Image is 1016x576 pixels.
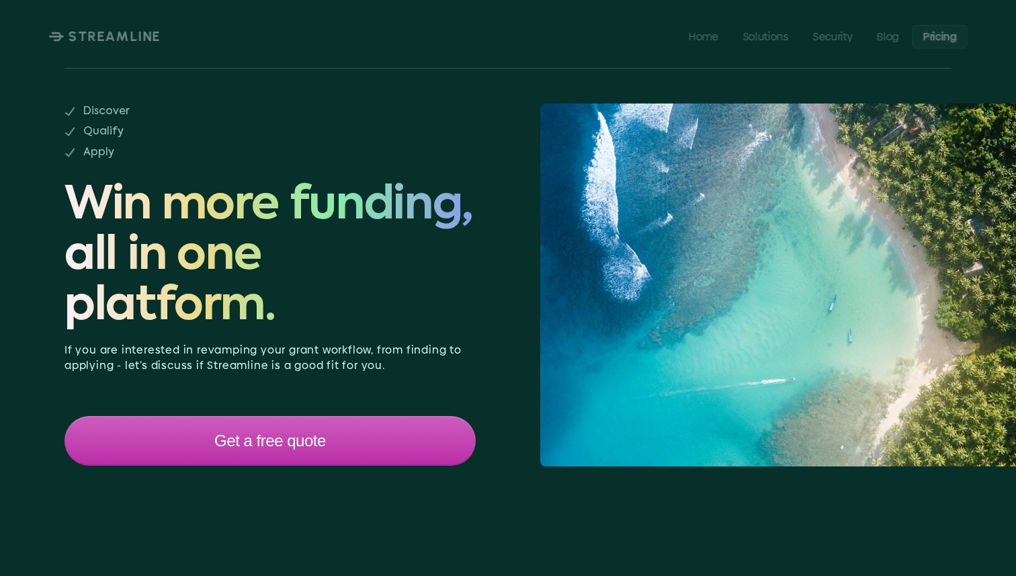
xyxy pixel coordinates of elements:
[813,30,853,42] p: Security
[68,28,161,44] p: STREAMLINE
[802,24,863,48] a: Security
[923,30,957,42] p: Pricing
[913,24,968,48] a: Pricing
[689,30,719,42] p: Home
[83,145,265,160] p: Apply
[678,24,730,48] a: Home
[65,181,476,332] span: Win more funding, all in one platform.
[877,30,899,42] p: Blog
[83,104,265,119] p: Discover
[210,432,331,450] p: Get a free quote
[48,28,161,44] a: STREAMLINE
[83,124,265,139] p: Qualify
[65,416,476,466] a: Get a free quote
[866,24,910,48] a: Blog
[743,30,788,42] p: Solutions
[65,343,476,373] p: If you are interested in revamping your grant workflow, from finding to applying - let’s discuss ...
